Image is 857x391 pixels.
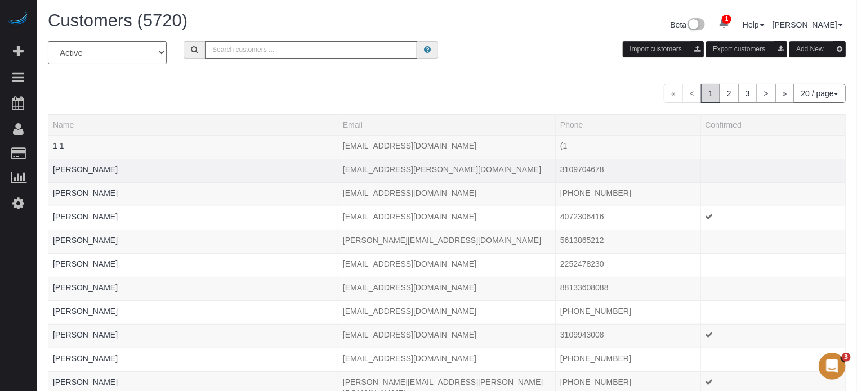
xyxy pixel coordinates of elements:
td: Email [338,135,555,159]
a: 1 [713,11,735,36]
button: 20 / page [794,84,846,103]
div: Tags [53,199,333,201]
td: Confirmed [700,182,845,206]
a: 2 [720,84,739,103]
th: Confirmed [700,114,845,135]
div: Tags [53,388,333,390]
td: Name [48,324,338,348]
td: Phone [556,230,700,253]
td: Confirmed [700,135,845,159]
a: [PERSON_NAME] [53,236,118,245]
img: Automaid Logo [7,11,29,27]
td: Phone [556,182,700,206]
td: Phone [556,135,700,159]
td: Confirmed [700,253,845,277]
a: [PERSON_NAME] [53,212,118,221]
th: Name [48,114,338,135]
td: Confirmed [700,159,845,182]
td: Confirmed [700,348,845,371]
a: [PERSON_NAME] [53,283,118,292]
button: Import customers [623,41,704,57]
td: Name [48,135,338,159]
img: New interface [686,18,705,33]
a: [PERSON_NAME] [773,20,843,29]
span: « [664,84,683,103]
div: Tags [53,246,333,249]
td: Email [338,324,555,348]
span: 1 [722,15,731,24]
td: Email [338,300,555,324]
iframe: Intercom live chat [819,353,846,380]
a: » [775,84,794,103]
td: Name [48,277,338,300]
td: Confirmed [700,324,845,348]
div: Tags [53,222,333,225]
td: Email [338,206,555,230]
td: Phone [556,300,700,324]
div: Tags [53,151,333,154]
td: Confirmed [700,300,845,324]
div: Tags [53,293,333,296]
a: [PERSON_NAME] [53,188,118,197]
a: 1 1 [53,141,64,150]
div: Tags [53,340,333,343]
span: Customers (5720) [48,11,188,30]
button: Add New [789,41,846,57]
td: Email [338,182,555,206]
a: Beta [671,20,706,29]
td: Name [48,253,338,277]
td: Name [48,300,338,324]
span: < [682,84,702,103]
input: Search customers ... [205,41,417,59]
td: Email [338,348,555,371]
td: Name [48,206,338,230]
td: Name [48,348,338,371]
div: Tags [53,175,333,178]
td: Confirmed [700,206,845,230]
td: Phone [556,206,700,230]
nav: Pagination navigation [664,84,846,103]
div: Tags [53,317,333,320]
td: Phone [556,324,700,348]
a: [PERSON_NAME] [53,330,118,339]
span: 3 [842,353,851,362]
a: Help [743,20,765,29]
td: Confirmed [700,277,845,300]
div: Tags [53,269,333,272]
a: [PERSON_NAME] [53,377,118,386]
a: 3 [738,84,757,103]
td: Email [338,230,555,253]
a: [PERSON_NAME] [53,307,118,316]
td: Name [48,230,338,253]
a: > [757,84,776,103]
td: Email [338,277,555,300]
td: Email [338,253,555,277]
a: [PERSON_NAME] [53,165,118,174]
th: Email [338,114,555,135]
td: Phone [556,348,700,371]
div: Tags [53,364,333,367]
td: Phone [556,277,700,300]
th: Phone [556,114,700,135]
td: Phone [556,253,700,277]
a: [PERSON_NAME] [53,354,118,363]
td: Phone [556,159,700,182]
button: Export customers [706,41,787,57]
td: Email [338,159,555,182]
td: Name [48,182,338,206]
td: Name [48,159,338,182]
a: [PERSON_NAME] [53,259,118,268]
td: Confirmed [700,230,845,253]
span: 1 [701,84,720,103]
